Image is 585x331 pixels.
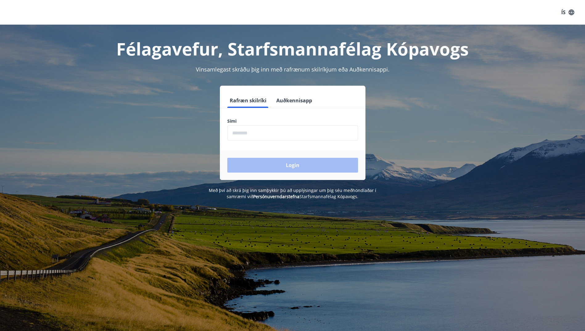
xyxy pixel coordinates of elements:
[78,37,507,60] h1: Félagavefur, Starfsmannafélag Kópavogs
[558,7,578,18] button: ÍS
[227,118,358,124] label: Sími
[274,93,315,108] button: Auðkennisapp
[196,66,389,73] span: Vinsamlegast skráðu þig inn með rafrænum skilríkjum eða Auðkennisappi.
[209,187,376,199] span: Með því að skrá þig inn samþykkir þú að upplýsingar um þig séu meðhöndlaðar í samræmi við Starfsm...
[253,194,299,199] a: Persónuverndarstefna
[227,93,269,108] button: Rafræn skilríki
